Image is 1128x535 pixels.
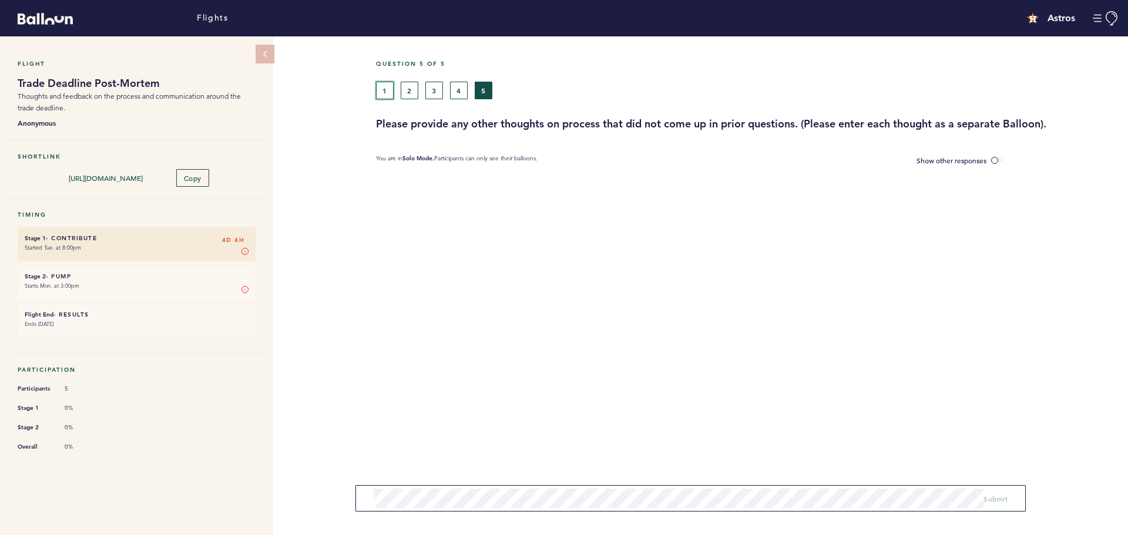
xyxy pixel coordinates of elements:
[983,494,1008,503] span: Submit
[25,282,79,290] time: Starts Mon. at 3:00pm
[18,366,256,374] h5: Participation
[25,244,81,251] time: Started Tue. at 8:00pm
[18,402,53,414] span: Stage 1
[1048,11,1075,25] h4: Astros
[9,12,73,24] a: Balloon
[18,60,256,68] h5: Flight
[376,60,1119,68] h5: Question 5 of 5
[197,12,228,25] a: Flights
[18,211,256,218] h5: Timing
[25,311,53,318] small: Flight End
[401,82,418,99] button: 2
[25,320,53,328] time: Ends [DATE]
[18,153,256,160] h5: Shortlink
[25,234,249,242] h6: - Contribute
[184,173,202,183] span: Copy
[18,422,53,433] span: Stage 2
[25,311,249,318] h6: - Results
[983,493,1008,504] button: Submit
[65,404,100,412] span: 0%
[65,385,100,393] span: 5
[65,443,100,451] span: 0%
[65,423,100,432] span: 0%
[376,154,538,167] p: You are in Participants can only see their balloons.
[18,76,256,90] h1: Trade Deadline Post-Mortem
[475,82,492,99] button: 5
[222,234,244,246] span: 4D 4H
[25,234,46,242] small: Stage 1
[18,383,53,395] span: Participants
[18,117,256,129] b: Anonymous
[425,82,443,99] button: 3
[916,156,986,165] span: Show other responses
[18,92,241,112] span: Thoughts and feedback on the process and communication around the trade deadline.
[25,272,249,280] h6: - Pump
[18,441,53,453] span: Overall
[402,154,434,162] b: Solo Mode.
[1093,11,1119,26] button: Manage Account
[450,82,468,99] button: 4
[25,272,46,280] small: Stage 2
[176,169,209,187] button: Copy
[376,117,1119,131] h3: Please provide any other thoughts on process that did not come up in prior questions. (Please ent...
[376,82,394,99] button: 1
[18,13,73,25] svg: Balloon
